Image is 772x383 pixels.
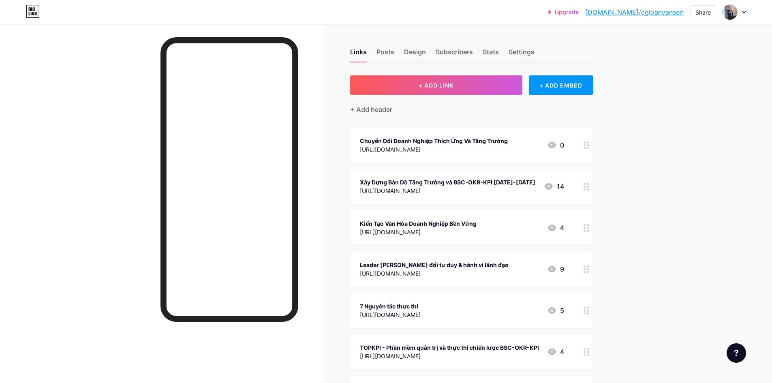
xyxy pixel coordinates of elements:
[585,7,684,17] a: [DOMAIN_NAME]/cgloanvanson
[350,105,392,114] div: + Add header
[544,182,564,191] div: 14
[548,9,579,15] a: Upgrade
[376,47,394,62] div: Posts
[360,186,535,195] div: [URL][DOMAIN_NAME]
[360,343,539,352] div: TOPKPI - Phần mềm quản trị và thực thi chiến lược BSC-OKR-KPI
[350,47,367,62] div: Links
[547,306,564,315] div: 5
[695,8,711,17] div: Share
[722,4,738,20] img: Sơn Loan
[529,75,593,95] div: + ADD EMBED
[360,310,421,319] div: [URL][DOMAIN_NAME]
[547,264,564,274] div: 9
[360,137,508,145] div: Chuyển Đổi Doanh Nghiệp Thích Ứng Và Tăng Trưởng
[419,82,453,89] span: + ADD LINK
[360,352,539,360] div: [URL][DOMAIN_NAME]
[360,261,509,269] div: Leader [PERSON_NAME] đổi tư duy & hành vi lãnh đạo
[360,228,477,236] div: [URL][DOMAIN_NAME]
[547,223,564,233] div: 4
[350,75,522,95] button: + ADD LINK
[360,269,509,278] div: [URL][DOMAIN_NAME]
[360,302,421,310] div: 7 Nguyên tắc thực thi
[547,347,564,357] div: 4
[436,47,473,62] div: Subscribers
[360,219,477,228] div: Kiến Tạo Văn Hóa Doanh Nghiệp Bền Vững
[509,47,535,62] div: Settings
[547,140,564,150] div: 0
[360,145,508,154] div: [URL][DOMAIN_NAME]
[360,178,535,186] div: Xây Dựng Bản Đồ Tăng Trưởng và BSC-OKR-KPI [DATE]-[DATE]
[483,47,499,62] div: Stats
[404,47,426,62] div: Design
